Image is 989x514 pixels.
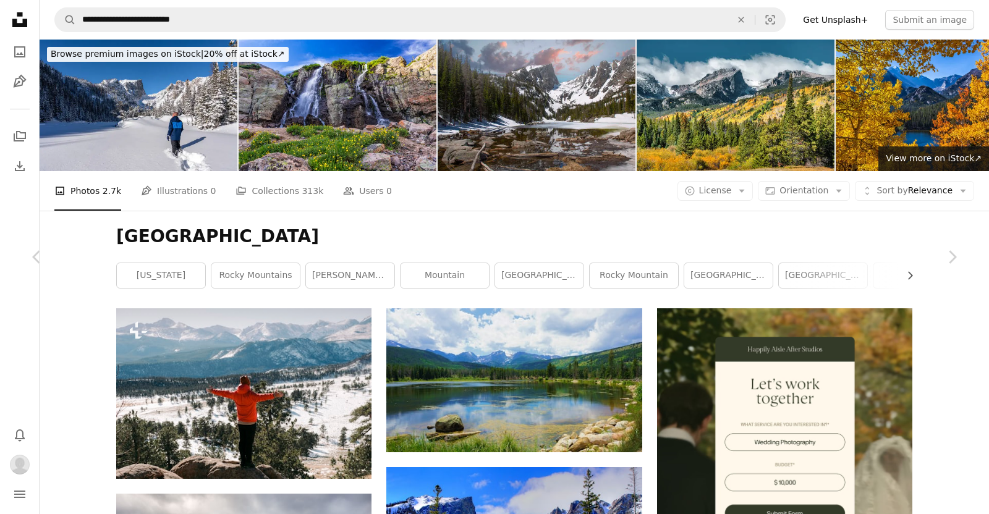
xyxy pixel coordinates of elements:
a: Next [915,198,989,316]
a: [US_STATE] [117,263,205,288]
a: Photos [7,40,32,64]
button: Clear [728,8,755,32]
a: [GEOGRAPHIC_DATA] [779,263,867,288]
a: Users 0 [343,171,392,211]
button: Search Unsplash [55,8,76,32]
button: Notifications [7,423,32,447]
img: Avatar of user Kosta S [10,455,30,474]
a: outdoor [873,263,962,288]
form: Find visuals sitewide [54,7,786,32]
button: Profile [7,452,32,477]
a: Get Unsplash+ [796,10,875,30]
a: [PERSON_NAME] park [306,263,394,288]
span: View more on iStock ↗ [886,153,982,163]
button: Submit an image [885,10,974,30]
button: Orientation [758,181,850,201]
span: Browse premium images on iStock | [51,49,203,59]
span: 0 [211,184,216,198]
a: Illustrations [7,69,32,94]
button: License [677,181,753,201]
a: a person standing on top of a mountain with their arms outstretched [116,387,371,398]
a: rocky mountain [590,263,678,288]
a: Collections 313k [236,171,323,211]
a: Illustrations 0 [141,171,216,211]
button: Sort byRelevance [855,181,974,201]
img: Timberline Falls Spray and Yellow Cinqufoil [239,40,436,171]
span: Sort by [877,185,907,195]
span: License [699,185,732,195]
a: [GEOGRAPHIC_DATA] [495,263,584,288]
a: [GEOGRAPHIC_DATA] [684,263,773,288]
span: Orientation [779,185,828,195]
span: Relevance [877,185,953,197]
span: 0 [386,184,392,198]
h1: [GEOGRAPHIC_DATA] [116,225,912,248]
img: green trees near lake under white clouds and blue sky during daytime [386,308,642,452]
a: Browse premium images on iStock|20% off at iStock↗ [40,40,296,69]
a: Collections [7,124,32,149]
button: Menu [7,482,32,507]
a: View more on iStock↗ [878,146,989,171]
a: green trees near lake under white clouds and blue sky during daytime [386,374,642,385]
a: rocky mountains [211,263,300,288]
a: mountain [401,263,489,288]
img: a person standing on top of a mountain with their arms outstretched [116,308,371,478]
span: 313k [302,184,323,198]
span: 20% off at iStock ↗ [51,49,285,59]
button: scroll list to the right [899,263,912,288]
img: Extreme Winter Terrain of Rocky Mountain National Park near Estes Park, Colorado USA [40,40,237,171]
img: Rocky Mountains National Park Colorado USA Autumn [637,40,834,171]
button: Visual search [755,8,785,32]
a: Download History [7,154,32,179]
img: Bear Lake Trail, Rocky Mountain National Park, Colorado [438,40,635,171]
